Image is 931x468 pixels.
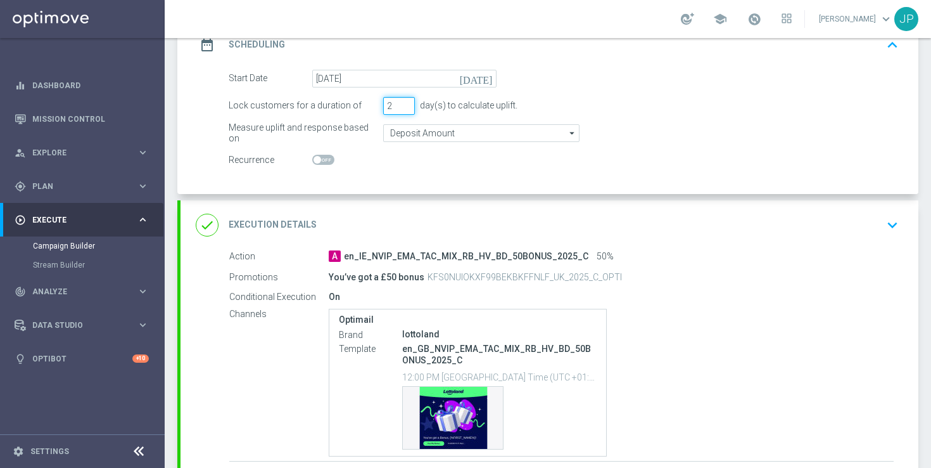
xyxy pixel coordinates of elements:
label: Channels [229,309,329,320]
div: Stream Builder [33,256,163,275]
label: Action [229,251,329,263]
div: Optibot [15,342,149,375]
i: keyboard_arrow_right [137,285,149,297]
label: Template [339,343,402,354]
label: Promotions [229,271,329,283]
a: [PERSON_NAME]keyboard_arrow_down [818,10,894,29]
div: Mission Control [15,102,149,136]
a: Stream Builder [33,260,132,270]
a: Dashboard [32,68,149,102]
span: Plan [32,183,137,190]
button: person_search Explore keyboard_arrow_right [14,148,149,158]
i: keyboard_arrow_right [137,214,149,226]
div: JP [894,7,918,31]
p: 12:00 PM [GEOGRAPHIC_DATA] Time (UTC +01:00) [402,370,597,383]
button: equalizer Dashboard [14,81,149,91]
div: Recurrence [229,152,312,169]
div: Lock customers for a duration of [229,97,377,115]
i: play_circle_outline [15,214,26,226]
p: You’ve got a £50 bonus [329,271,424,283]
div: Campaign Builder [33,237,163,256]
span: school [713,12,727,26]
span: Analyze [32,288,137,296]
i: keyboard_arrow_right [137,180,149,192]
i: [DATE] [460,70,497,84]
button: play_circle_outline Execute keyboard_arrow_right [14,215,149,225]
a: Campaign Builder [33,241,132,251]
span: en_IE_NVIP_EMA_TAC_MIX_RB_HV_BD_50BONUS_2025_C [344,251,588,263]
i: settings [13,446,24,457]
button: gps_fixed Plan keyboard_arrow_right [14,181,149,192]
span: keyboard_arrow_down [879,12,893,26]
div: lottoland [402,328,597,341]
p: KFS0NUIOKXF99BEKBKFFNLF_UK_2025_C_OPTI [427,271,622,283]
div: On [329,290,894,303]
i: track_changes [15,286,26,297]
button: track_changes Analyze keyboard_arrow_right [14,287,149,297]
i: date_range [196,34,218,56]
div: day(s) to calculate uplift. [415,100,517,111]
i: keyboard_arrow_right [137,319,149,331]
span: Explore [32,149,137,157]
i: keyboard_arrow_up [883,36,902,55]
a: Settings [30,448,69,455]
div: Dashboard [15,68,149,102]
button: keyboard_arrow_down [882,213,903,237]
span: Execute [32,216,137,224]
div: Plan [15,181,137,192]
span: Data Studio [32,322,137,329]
button: Data Studio keyboard_arrow_right [14,320,149,330]
i: lightbulb [15,353,26,365]
button: Mission Control [14,114,149,124]
h2: Scheduling [229,39,285,51]
label: Brand [339,329,402,341]
div: done Execution Details keyboard_arrow_down [196,213,903,237]
label: Optimail [339,315,597,325]
i: keyboard_arrow_down [883,216,902,235]
div: date_range Scheduling keyboard_arrow_up [196,33,903,57]
p: en_GB_NVIP_EMA_TAC_MIX_RB_HV_BD_50BONUS_2025_C [402,343,597,366]
div: Measure uplift and response based on [229,124,377,142]
a: Optibot [32,342,132,375]
span: A [329,250,341,262]
div: Analyze [15,286,137,297]
span: 50% [597,251,614,263]
i: keyboard_arrow_right [137,146,149,159]
i: gps_fixed [15,181,26,192]
h2: Execution Details [229,219,317,231]
i: arrow_drop_down [566,125,579,141]
button: keyboard_arrow_up [882,33,903,57]
i: person_search [15,147,26,159]
label: Conditional Execution [229,292,329,303]
div: Start Date [229,70,312,88]
a: Mission Control [32,102,149,136]
i: equalizer [15,80,26,91]
div: Data Studio [15,320,137,331]
button: lightbulb Optibot +10 [14,354,149,364]
div: Execute [15,214,137,226]
div: +10 [132,354,149,363]
input: Deposit Amount [383,124,579,142]
i: done [196,214,218,237]
div: Explore [15,147,137,159]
